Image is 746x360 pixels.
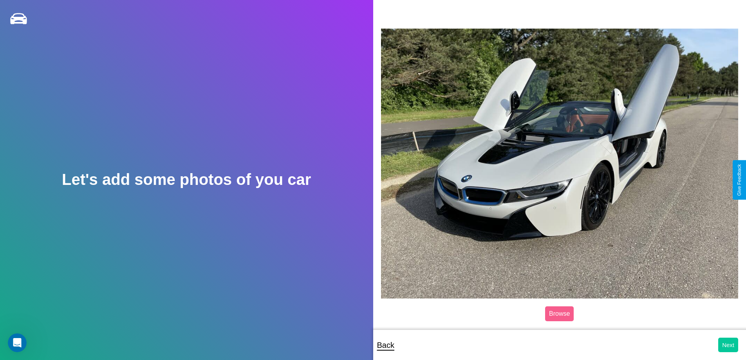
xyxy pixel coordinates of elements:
p: Back [377,338,394,352]
label: Browse [545,306,574,321]
button: Next [718,338,738,352]
div: Give Feedback [737,164,742,196]
iframe: Intercom live chat [8,333,27,352]
img: posted [381,29,739,298]
h2: Let's add some photos of you car [62,171,311,188]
